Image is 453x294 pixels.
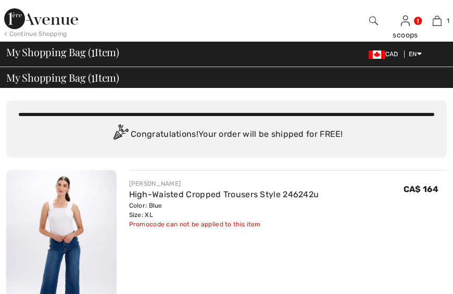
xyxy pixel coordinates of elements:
span: 1 [91,70,95,83]
div: Congratulations! Your order will be shipped for FREE! [19,124,434,145]
img: Canadian Dollar [369,50,385,59]
span: 1 [91,44,95,58]
div: [PERSON_NAME] [129,179,319,188]
div: < Continue Shopping [4,29,67,39]
img: My Info [401,15,410,27]
img: My Bag [433,15,442,27]
div: scoops [390,30,421,41]
span: CA$ 164 [404,184,438,194]
a: 1 [422,15,452,27]
a: Sign In [401,16,410,25]
img: search the website [369,15,378,27]
span: My Shopping Bag ( Item) [6,47,119,57]
a: High-Waisted Cropped Trousers Style 246242u [129,189,319,199]
span: EN [409,50,422,58]
div: Color: Blue Size: XL [129,201,319,220]
img: 1ère Avenue [4,8,78,29]
img: Congratulation2.svg [110,124,131,145]
span: CAD [369,50,402,58]
span: 1 [447,16,449,25]
div: Promocode can not be applied to this item [129,220,319,229]
span: My Shopping Bag ( Item) [6,72,119,83]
